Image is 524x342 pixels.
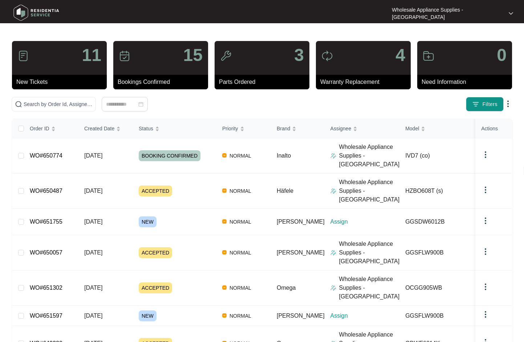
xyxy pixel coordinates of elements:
[30,152,62,159] a: WO#650774
[11,2,62,24] img: residentia service logo
[277,188,293,194] span: Häfele
[139,186,172,196] span: ACCEPTED
[222,125,238,133] span: Priority
[481,150,490,159] img: dropdown arrow
[84,125,114,133] span: Created Date
[330,153,336,159] img: Assigner Icon
[271,119,325,138] th: Brand
[325,119,400,138] th: Assignee
[321,50,333,62] img: icon
[423,50,434,62] img: icon
[227,312,254,320] span: NORMAL
[339,178,400,204] p: Wholesale Appliance Supplies - [GEOGRAPHIC_DATA]
[509,12,513,15] img: dropdown arrow
[472,101,479,108] img: filter icon
[183,46,203,64] p: 15
[84,249,102,256] span: [DATE]
[227,284,254,292] span: NORMAL
[320,78,411,86] p: Warranty Replacement
[392,6,502,21] p: Wholesale Appliance Supplies - [GEOGRAPHIC_DATA]
[422,78,512,86] p: Need Information
[15,101,22,108] img: search-icon
[330,217,400,226] p: Assign
[84,152,102,159] span: [DATE]
[24,100,93,108] input: Search by Order Id, Assignee Name, Customer Name, Brand and Model
[30,285,62,291] a: WO#651302
[84,219,102,225] span: [DATE]
[139,310,157,321] span: NEW
[395,46,405,64] p: 4
[481,247,490,256] img: dropdown arrow
[139,216,157,227] span: NEW
[118,78,208,86] p: Bookings Confirmed
[466,97,504,111] button: filter iconFilters
[277,125,290,133] span: Brand
[30,313,62,319] a: WO#651597
[227,187,254,195] span: NORMAL
[30,249,62,256] a: WO#650057
[504,99,512,108] img: dropdown arrow
[475,119,512,138] th: Actions
[78,119,133,138] th: Created Date
[330,250,336,256] img: Assigner Icon
[84,188,102,194] span: [DATE]
[222,285,227,290] img: Vercel Logo
[339,240,400,266] p: Wholesale Appliance Supplies - [GEOGRAPHIC_DATA]
[482,101,497,108] span: Filters
[139,247,172,258] span: ACCEPTED
[330,125,352,133] span: Assignee
[227,248,254,257] span: NORMAL
[30,188,62,194] a: WO#650487
[82,46,101,64] p: 11
[399,235,472,270] td: GGSFLW900B
[139,150,200,161] span: BOOKING CONFIRMED
[16,78,107,86] p: New Tickets
[222,153,227,158] img: Vercel Logo
[497,46,507,64] p: 0
[399,306,472,326] td: GGSFLW900B
[139,125,153,133] span: Status
[277,219,325,225] span: [PERSON_NAME]
[399,119,472,138] th: Model
[277,152,291,159] span: Inalto
[222,188,227,193] img: Vercel Logo
[17,50,29,62] img: icon
[399,138,472,174] td: IVD7 (co)
[330,312,400,320] p: Assign
[330,188,336,194] img: Assigner Icon
[222,313,227,318] img: Vercel Logo
[119,50,130,62] img: icon
[227,151,254,160] span: NORMAL
[405,125,419,133] span: Model
[84,313,102,319] span: [DATE]
[220,50,232,62] img: icon
[216,119,271,138] th: Priority
[294,46,304,64] p: 3
[339,275,400,301] p: Wholesale Appliance Supplies - [GEOGRAPHIC_DATA]
[399,174,472,209] td: HZBO608T (s)
[481,282,490,291] img: dropdown arrow
[84,285,102,291] span: [DATE]
[481,310,490,319] img: dropdown arrow
[481,216,490,225] img: dropdown arrow
[30,125,49,133] span: Order ID
[481,186,490,194] img: dropdown arrow
[399,270,472,306] td: OCGG905WB
[277,313,325,319] span: [PERSON_NAME]
[139,282,172,293] span: ACCEPTED
[227,217,254,226] span: NORMAL
[30,219,62,225] a: WO#651755
[222,250,227,255] img: Vercel Logo
[24,119,78,138] th: Order ID
[399,209,472,235] td: GGSDW6012B
[277,285,296,291] span: Omega
[219,78,309,86] p: Parts Ordered
[222,219,227,224] img: Vercel Logo
[133,119,216,138] th: Status
[330,285,336,291] img: Assigner Icon
[339,143,400,169] p: Wholesale Appliance Supplies - [GEOGRAPHIC_DATA]
[277,249,325,256] span: [PERSON_NAME]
